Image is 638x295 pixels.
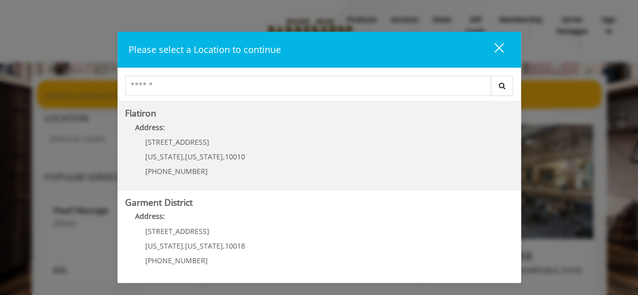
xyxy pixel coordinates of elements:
b: Address: [135,211,165,221]
i: Search button [496,82,508,89]
span: [US_STATE] [185,152,223,161]
b: Flatiron [125,107,156,119]
span: [STREET_ADDRESS] [145,137,209,147]
span: , [223,152,225,161]
span: [US_STATE] [145,152,183,161]
span: , [183,152,185,161]
div: Center Select [125,76,513,101]
span: 10018 [225,241,245,251]
div: close dialog [483,42,503,57]
input: Search Center [125,76,491,96]
b: Garment District [125,196,193,208]
button: close dialog [476,39,510,60]
span: [STREET_ADDRESS] [145,226,209,236]
span: , [223,241,225,251]
span: [PHONE_NUMBER] [145,166,208,176]
span: Please select a Location to continue [129,43,281,55]
span: 10010 [225,152,245,161]
span: [US_STATE] [145,241,183,251]
span: [US_STATE] [185,241,223,251]
b: Address: [135,123,165,132]
span: [PHONE_NUMBER] [145,256,208,265]
span: , [183,241,185,251]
